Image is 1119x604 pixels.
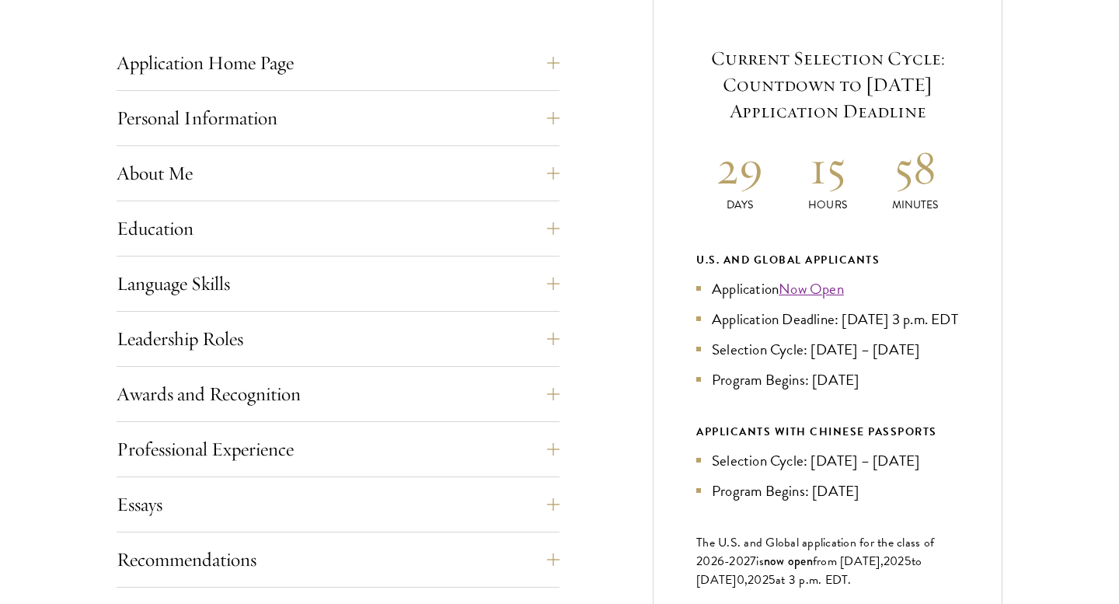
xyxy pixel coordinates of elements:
[696,250,959,270] div: U.S. and Global Applicants
[696,278,959,300] li: Application
[696,197,784,213] p: Days
[813,552,884,571] span: from [DATE],
[750,552,756,571] span: 7
[696,422,959,442] div: APPLICANTS WITH CHINESE PASSPORTS
[764,552,813,570] span: now open
[744,571,748,589] span: ,
[696,338,959,361] li: Selection Cycle: [DATE] – [DATE]
[871,138,959,197] h2: 58
[117,44,559,82] button: Application Home Page
[784,197,872,213] p: Hours
[905,552,912,571] span: 5
[748,571,769,589] span: 202
[779,278,844,300] a: Now Open
[696,368,959,391] li: Program Begins: [DATE]
[117,486,559,523] button: Essays
[724,552,750,571] span: -202
[884,552,905,571] span: 202
[696,449,959,472] li: Selection Cycle: [DATE] – [DATE]
[117,375,559,413] button: Awards and Recognition
[696,480,959,502] li: Program Begins: [DATE]
[696,308,959,330] li: Application Deadline: [DATE] 3 p.m. EDT
[737,571,744,589] span: 0
[717,552,724,571] span: 6
[696,533,934,571] span: The U.S. and Global application for the class of 202
[117,431,559,468] button: Professional Experience
[696,45,959,124] h5: Current Selection Cycle: Countdown to [DATE] Application Deadline
[696,552,922,589] span: to [DATE]
[117,155,559,192] button: About Me
[117,210,559,247] button: Education
[756,552,764,571] span: is
[117,100,559,137] button: Personal Information
[117,541,559,578] button: Recommendations
[871,197,959,213] p: Minutes
[696,138,784,197] h2: 29
[769,571,776,589] span: 5
[117,265,559,302] button: Language Skills
[117,320,559,358] button: Leadership Roles
[776,571,852,589] span: at 3 p.m. EDT.
[784,138,872,197] h2: 15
